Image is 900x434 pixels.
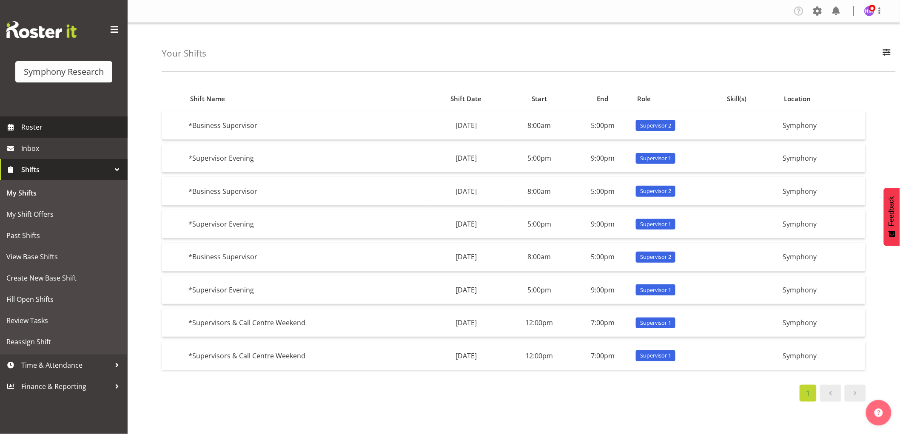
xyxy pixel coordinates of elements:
td: Symphony [779,309,866,337]
td: 5:00pm [506,276,573,304]
span: Finance & Reporting [21,380,111,393]
td: [DATE] [427,111,506,140]
a: Review Tasks [2,310,125,331]
span: Supervisor 2 [640,122,671,130]
td: Symphony [779,111,866,140]
td: *Supervisor Evening [185,144,427,173]
span: Supervisor 1 [640,220,671,228]
td: *Business Supervisor [185,111,427,140]
span: Fill Open Shifts [6,293,121,306]
td: *Supervisor Evening [185,210,427,238]
span: Feedback [888,196,896,226]
h4: Your Shifts [162,48,206,58]
td: 5:00pm [573,177,632,205]
td: Symphony [779,276,866,304]
td: [DATE] [427,243,506,271]
td: 9:00pm [573,210,632,238]
a: My Shifts [2,182,125,204]
td: 12:00pm [506,309,573,337]
span: Roster [21,121,123,133]
span: End [597,94,609,104]
span: Supervisor 1 [640,352,671,360]
span: Shift Name [190,94,225,104]
td: 8:00am [506,177,573,205]
a: My Shift Offers [2,204,125,225]
span: Inbox [21,142,123,155]
span: My Shifts [6,187,121,199]
a: Reassign Shift [2,331,125,352]
a: View Base Shifts [2,246,125,267]
td: 5:00pm [573,111,632,140]
td: 8:00am [506,111,573,140]
td: Symphony [779,144,866,173]
td: 7:00pm [573,341,632,369]
td: *Business Supervisor [185,243,427,271]
span: Location [784,94,811,104]
td: 12:00pm [506,341,573,369]
td: 7:00pm [573,309,632,337]
span: Start [532,94,547,104]
img: help-xxl-2.png [874,408,883,417]
td: *Supervisors & Call Centre Weekend [185,309,427,337]
img: Rosterit website logo [6,21,77,38]
td: 5:00pm [506,144,573,173]
span: Review Tasks [6,314,121,327]
td: [DATE] [427,144,506,173]
span: Reassign Shift [6,335,121,348]
td: Symphony [779,210,866,238]
td: 5:00pm [573,243,632,271]
td: *Business Supervisor [185,177,427,205]
span: View Base Shifts [6,250,121,263]
span: Past Shifts [6,229,121,242]
span: My Shift Offers [6,208,121,221]
button: Filter Employees [878,44,896,63]
span: Supervisor 2 [640,253,671,261]
span: Skill(s) [727,94,747,104]
td: [DATE] [427,177,506,205]
td: *Supervisor Evening [185,276,427,304]
a: Past Shifts [2,225,125,246]
a: Fill Open Shifts [2,289,125,310]
span: Supervisor 2 [640,187,671,195]
td: [DATE] [427,341,506,369]
td: 5:00pm [506,210,573,238]
td: [DATE] [427,210,506,238]
span: Supervisor 1 [640,154,671,162]
td: [DATE] [427,276,506,304]
span: Supervisor 1 [640,319,671,327]
button: Feedback - Show survey [884,188,900,246]
span: Create New Base Shift [6,272,121,284]
td: Symphony [779,341,866,369]
span: Shifts [21,163,111,176]
td: Symphony [779,243,866,271]
span: Shift Date [450,94,481,104]
td: Symphony [779,177,866,205]
a: Create New Base Shift [2,267,125,289]
img: hitesh-makan1261.jpg [864,6,874,16]
span: Role [638,94,651,104]
td: 8:00am [506,243,573,271]
td: *Supervisors & Call Centre Weekend [185,341,427,369]
div: Symphony Research [24,65,104,78]
td: 9:00pm [573,144,632,173]
td: 9:00pm [573,276,632,304]
span: Supervisor 1 [640,286,671,294]
td: [DATE] [427,309,506,337]
span: Time & Attendance [21,359,111,372]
